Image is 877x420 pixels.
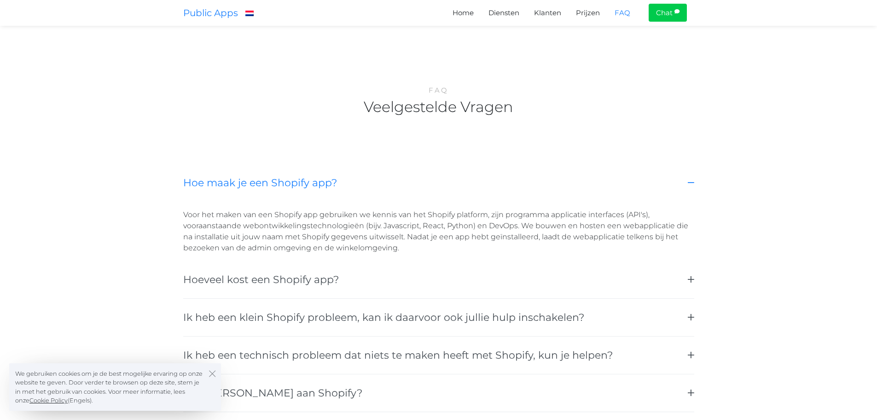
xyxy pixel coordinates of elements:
a: Zijn [PERSON_NAME] aan Shopify? [183,374,694,412]
a: Public Apps [183,4,238,22]
a: FAQ [607,4,638,22]
a: Cookie Policy [29,397,68,404]
span: Chat [649,4,687,22]
a: Diensten [481,4,527,22]
a: Chat [641,4,694,22]
p: We gebruiken cookies om je de best mogelijke ervaring op onze website te geven. Door verder te br... [15,369,206,405]
a: Prijzen [569,4,607,22]
a: Hoeveel kost een Shopify app? [183,261,694,299]
strong: FAQ [429,86,448,95]
a: Ik heb een klein Shopify probleem, kan ik daarvoor ook jullie hulp inschakelen? [183,299,694,337]
p: Voor het maken van een Shopify app gebruiken we kennis van het Shopify platform, zijn programma a... [183,209,694,254]
a: Klanten [527,4,569,22]
a: Ik heb een technisch probleem dat niets te maken heeft met Shopify, kun je helpen? [183,337,694,374]
a: Hoe maak je een Shopify app? [183,164,694,202]
a: Home [445,4,481,22]
h2: Veelgestelde Vragen [314,98,563,116]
